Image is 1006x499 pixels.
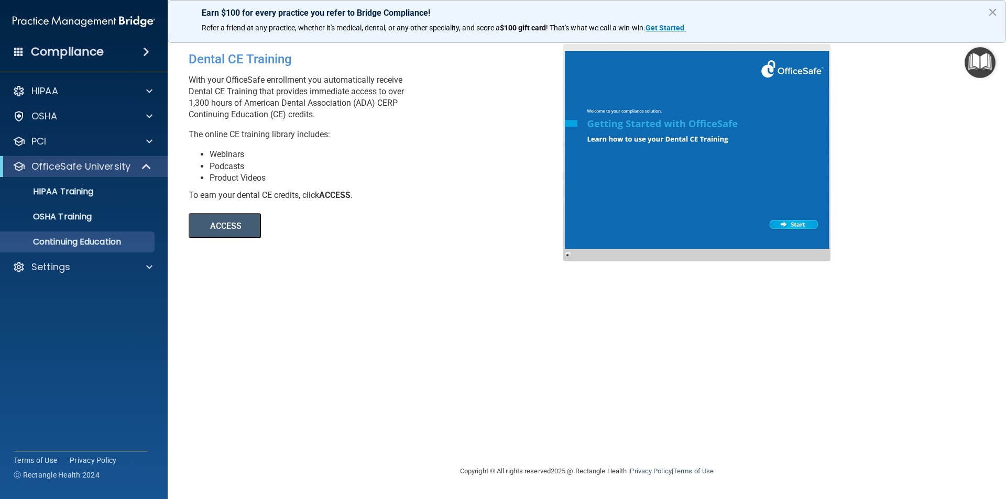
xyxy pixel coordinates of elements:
p: The online CE training library includes: [189,129,571,140]
li: Podcasts [210,161,571,172]
a: ACCESS [189,223,475,230]
p: OSHA [31,110,58,123]
b: ACCESS [319,190,351,200]
p: Continuing Education [7,237,150,247]
li: Product Videos [210,172,571,184]
span: Ⓒ Rectangle Health 2024 [14,470,100,480]
p: Earn $100 for every practice you refer to Bridge Compliance! [202,8,972,18]
a: PCI [13,135,152,148]
li: Webinars [210,149,571,160]
a: OfficeSafe University [13,160,152,173]
span: ! That's what we call a win-win. [546,24,646,32]
a: Privacy Policy [630,467,671,475]
a: Get Started [646,24,686,32]
span: Refer a friend at any practice, whether it's medical, dental, or any other speciality, and score a [202,24,500,32]
p: HIPAA Training [7,186,93,197]
a: Terms of Use [14,455,57,465]
div: To earn your dental CE credits, click . [189,190,571,201]
p: HIPAA [31,85,58,97]
p: OSHA Training [7,212,92,222]
strong: $100 gift card [500,24,546,32]
div: Dental CE Training [189,44,571,74]
p: OfficeSafe University [31,160,130,173]
h4: Compliance [31,45,104,59]
p: PCI [31,135,46,148]
strong: Get Started [646,24,684,32]
div: Copyright © All rights reserved 2025 @ Rectangle Health | | [396,454,778,488]
a: Terms of Use [673,467,714,475]
button: ACCESS [189,213,261,238]
a: HIPAA [13,85,152,97]
button: Close [988,4,998,20]
a: Settings [13,261,152,273]
button: Open Resource Center [965,47,996,78]
img: PMB logo [13,11,155,32]
p: Settings [31,261,70,273]
a: Privacy Policy [70,455,117,465]
p: With your OfficeSafe enrollment you automatically receive Dental CE Training that provides immedi... [189,74,571,120]
a: OSHA [13,110,152,123]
